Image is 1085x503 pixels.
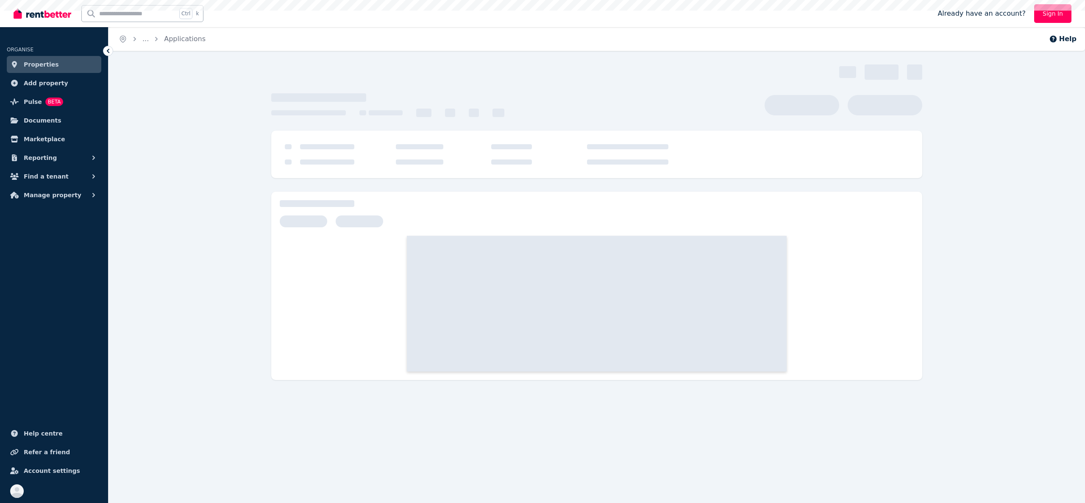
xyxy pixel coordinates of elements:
span: ... [142,35,149,43]
a: Add property [7,75,101,92]
a: Help centre [7,425,101,442]
span: BETA [45,98,63,106]
span: Add property [24,78,68,88]
a: Applications [164,35,206,43]
span: Marketplace [24,134,65,144]
button: Find a tenant [7,168,101,185]
a: Account settings [7,462,101,479]
span: Help centre [24,428,63,439]
span: Pulse [24,97,42,107]
span: Properties [24,59,59,70]
a: Documents [7,112,101,129]
a: Refer a friend [7,444,101,461]
span: Account settings [24,466,80,476]
a: Marketplace [7,131,101,148]
span: k [196,10,199,17]
img: RentBetter [14,7,71,20]
a: Sign In [1034,4,1071,23]
button: Reporting [7,149,101,166]
nav: Breadcrumb [108,27,216,51]
a: PulseBETA [7,93,101,110]
a: Properties [7,56,101,73]
span: Refer a friend [24,447,70,457]
span: Reporting [24,153,57,163]
button: Manage property [7,187,101,204]
span: ORGANISE [7,47,33,53]
span: Ctrl [179,8,192,19]
span: Already have an account? [938,8,1026,19]
span: Manage property [24,190,81,200]
button: Help [1049,34,1077,44]
span: Documents [24,115,61,126]
span: Find a tenant [24,171,69,182]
